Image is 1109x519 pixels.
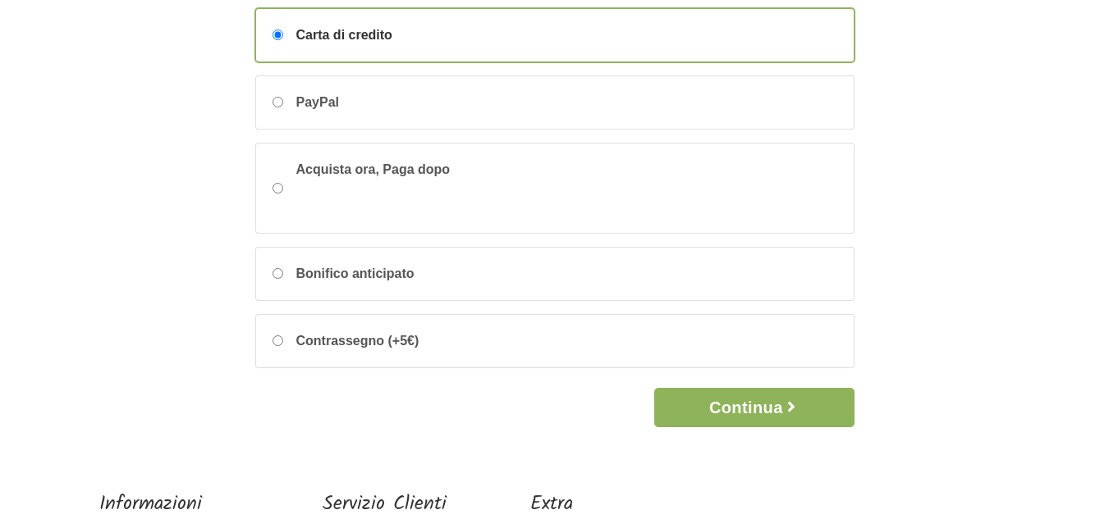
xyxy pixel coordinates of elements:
h5: Extra [530,493,639,517]
input: Acquista ora, Paga dopo [273,183,283,193]
input: PayPal [273,97,283,107]
span: PayPal [296,93,339,112]
button: Continua [654,388,854,427]
span: Carta di credito [296,25,392,45]
span: Contrassegno (+5€) [296,331,419,351]
iframe: PayPal Message 1 [296,180,543,211]
span: Bonifico anticipato [296,264,415,284]
input: Carta di credito [273,30,283,40]
h5: Informazioni [99,493,239,517]
input: Bonifico anticipato [273,268,283,279]
span: Acquista ora, Paga dopo [296,160,543,216]
h5: Servizio Clienti [323,493,447,517]
input: Contrassegno (+5€) [273,335,283,346]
